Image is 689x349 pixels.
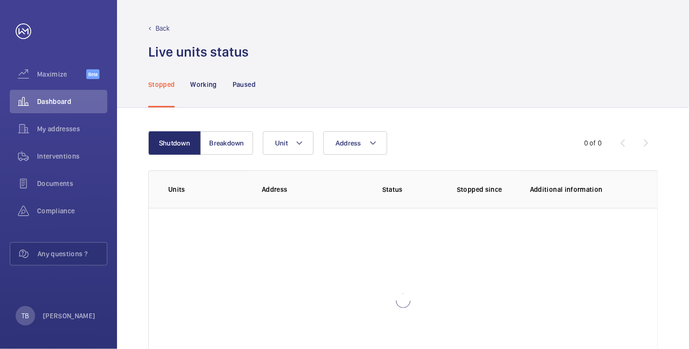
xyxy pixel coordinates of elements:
[351,185,434,194] p: Status
[21,311,29,321] p: TB
[38,249,107,259] span: Any questions ?
[37,69,86,79] span: Maximize
[233,80,256,89] p: Paused
[262,185,344,194] p: Address
[275,139,288,147] span: Unit
[37,97,107,106] span: Dashboard
[530,185,638,194] p: Additional information
[148,43,249,61] h1: Live units status
[584,138,602,148] div: 0 of 0
[335,139,361,147] span: Address
[43,311,96,321] p: [PERSON_NAME]
[148,131,201,155] button: Shutdown
[148,80,175,89] p: Stopped
[156,23,170,33] p: Back
[457,185,514,194] p: Stopped since
[323,131,387,155] button: Address
[190,80,217,89] p: Working
[168,185,246,194] p: Units
[86,69,99,79] span: Beta
[37,179,107,188] span: Documents
[37,151,107,161] span: Interventions
[37,206,107,216] span: Compliance
[37,124,107,134] span: My addresses
[200,131,253,155] button: Breakdown
[263,131,314,155] button: Unit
